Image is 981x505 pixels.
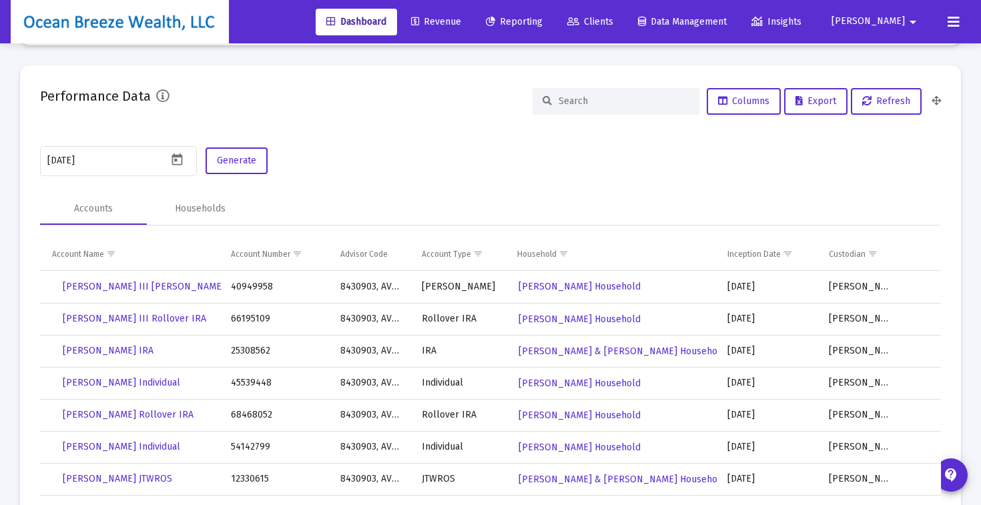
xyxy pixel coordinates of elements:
span: [PERSON_NAME] [832,16,905,27]
td: IRA [412,335,508,367]
span: Export [795,95,836,107]
button: Open calendar [168,150,187,169]
div: Accounts [74,202,113,215]
a: [PERSON_NAME] III [PERSON_NAME] [52,274,236,300]
td: Column Advisor Code [331,239,412,271]
td: [DATE] [718,463,820,495]
button: Export [784,88,848,115]
td: Rollover IRA [412,399,508,431]
td: 54142799 [222,431,331,463]
a: [PERSON_NAME] Household [517,374,642,393]
td: Column Account Number [222,239,331,271]
a: [PERSON_NAME] Household [517,310,642,329]
td: 45539448 [222,367,331,399]
span: Refresh [862,95,910,107]
button: Generate [206,147,268,174]
td: 8430903, AVWP [331,431,412,463]
span: Show filter options for column 'Account Type' [473,249,483,259]
div: Account Type [422,249,471,260]
td: [PERSON_NAME] [820,399,901,431]
span: Show filter options for column 'Account Number' [292,249,302,259]
input: Select a Date [47,155,168,166]
td: [PERSON_NAME] [820,335,901,367]
a: Dashboard [316,9,397,35]
span: Show filter options for column 'Inception Date' [783,249,793,259]
span: [PERSON_NAME] JTWROS [63,473,172,484]
a: [PERSON_NAME] Household [517,277,642,296]
td: Column Inception Date [718,239,820,271]
mat-icon: contact_support [943,467,959,483]
a: [PERSON_NAME] IRA [52,338,164,364]
a: [PERSON_NAME] Household [517,406,642,425]
td: 8430903, AVWP [331,271,412,303]
td: Individual [412,367,508,399]
td: [PERSON_NAME] [820,431,901,463]
td: 12330615 [222,463,331,495]
td: 40949958 [222,271,331,303]
span: [PERSON_NAME] IRA [63,345,153,356]
span: [PERSON_NAME] & [PERSON_NAME] Household [519,474,726,485]
span: Reporting [486,16,543,27]
td: [DATE] [718,431,820,463]
span: [PERSON_NAME] Individual [63,441,180,452]
h2: Performance Data [40,85,151,107]
a: [PERSON_NAME] & [PERSON_NAME] Household [517,470,727,489]
a: [PERSON_NAME] Rollover IRA [52,402,204,428]
img: Dashboard [21,9,219,35]
td: [DATE] [718,271,820,303]
td: Column Household [508,239,719,271]
button: Refresh [851,88,922,115]
td: Rollover IRA [412,303,508,335]
span: Clients [567,16,613,27]
td: [DATE] [718,335,820,367]
button: Columns [707,88,781,115]
td: JTWROS [412,463,508,495]
span: Show filter options for column 'Account Name' [106,249,116,259]
td: [DATE] [718,303,820,335]
mat-icon: arrow_drop_down [905,9,921,35]
a: [PERSON_NAME] & [PERSON_NAME] Household [517,342,727,361]
span: [PERSON_NAME] III Rollover IRA [63,313,206,324]
td: [PERSON_NAME] [412,271,508,303]
span: Revenue [411,16,461,27]
a: Data Management [627,9,737,35]
a: Reporting [475,9,553,35]
div: Advisor Code [340,249,388,260]
td: [DATE] [718,399,820,431]
span: Show filter options for column 'Household' [559,249,569,259]
span: [PERSON_NAME] Household [519,314,641,325]
td: 8430903, AVWP [331,399,412,431]
td: 8430903, AVWP [331,335,412,367]
a: Revenue [400,9,472,35]
div: Households [175,202,226,215]
span: [PERSON_NAME] Individual [63,377,180,388]
td: 8430903, AVWP [331,463,412,495]
a: [PERSON_NAME] Individual [52,434,191,460]
a: Clients [557,9,624,35]
a: [PERSON_NAME] Household [517,438,642,457]
td: [DATE] [718,367,820,399]
td: [PERSON_NAME] [820,303,901,335]
span: [PERSON_NAME] Household [519,281,641,292]
button: [PERSON_NAME] [815,8,937,35]
a: [PERSON_NAME] Individual [52,370,191,396]
td: 25308562 [222,335,331,367]
span: [PERSON_NAME] Household [519,410,641,421]
span: [PERSON_NAME] Household [519,378,641,389]
span: Columns [718,95,769,107]
span: Show filter options for column 'Custodian' [868,249,878,259]
div: Account Number [231,249,290,260]
span: Generate [217,155,256,166]
span: Data Management [638,16,727,27]
td: [PERSON_NAME] [820,463,901,495]
td: 68468052 [222,399,331,431]
td: Column Account Type [412,239,508,271]
a: [PERSON_NAME] III Rollover IRA [52,306,217,332]
span: [PERSON_NAME] & [PERSON_NAME] Household [519,346,726,357]
td: [PERSON_NAME] [820,367,901,399]
div: Custodian [829,249,866,260]
td: 8430903, AVWP [331,367,412,399]
input: Search [559,95,689,107]
span: [PERSON_NAME] III [PERSON_NAME] [63,281,225,292]
td: Column Account Name [40,239,222,271]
